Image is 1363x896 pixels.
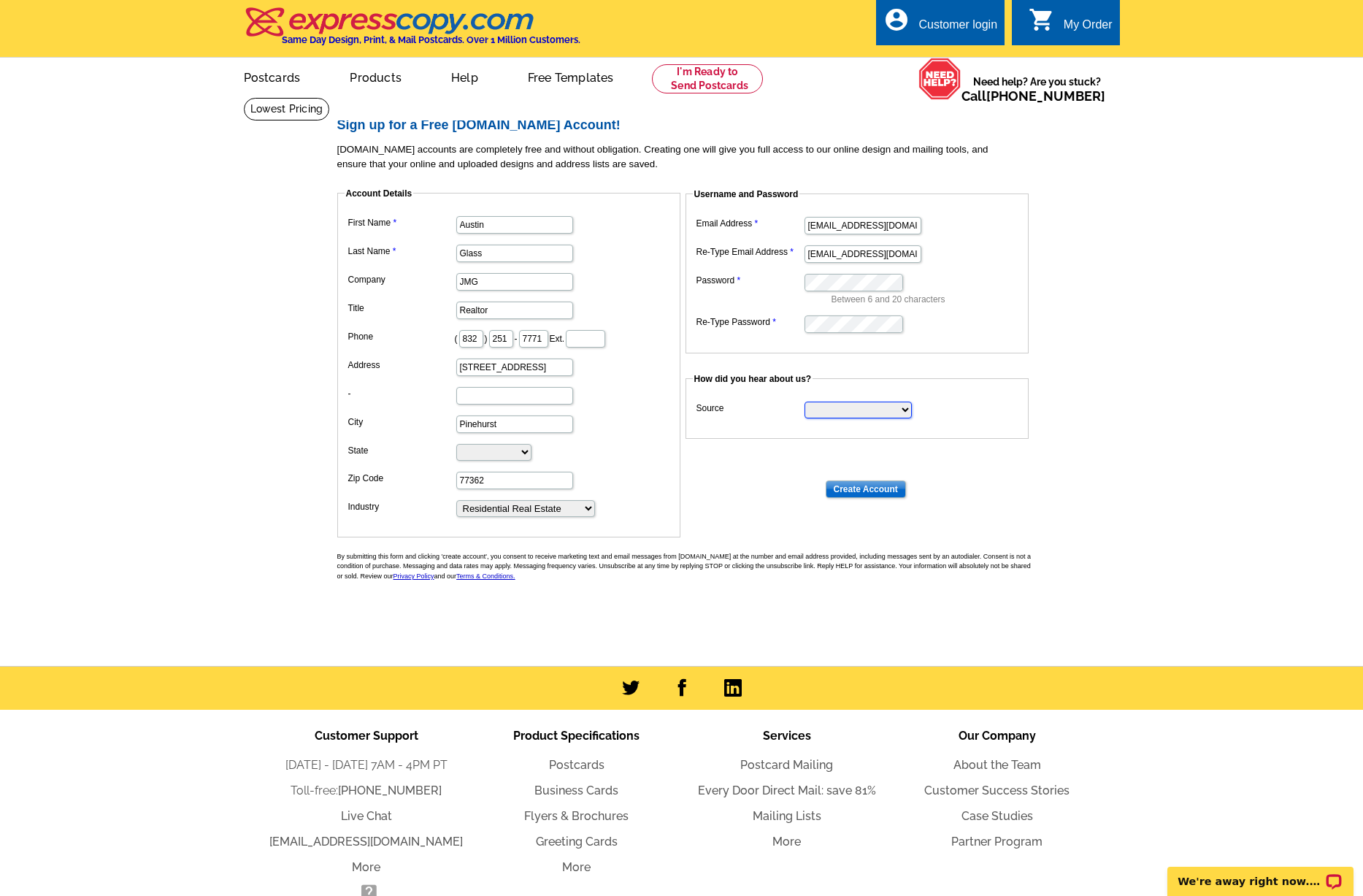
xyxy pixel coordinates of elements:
a: Every Door Direct Mail: save 81% [698,784,876,797]
a: Mailing Lists [753,809,821,823]
legend: How did you hear about us? [693,372,813,386]
label: - [348,387,455,400]
dd: ( ) - Ext. [345,326,673,349]
label: Re-Type Password [696,315,803,329]
a: Greeting Cards [536,835,618,849]
a: Products [326,59,425,93]
a: [PHONE_NUMBER] [338,784,442,797]
legend: Username and Password [693,188,800,201]
a: Help [428,59,502,93]
a: Flyers & Brochures [524,809,629,823]
span: Call [961,88,1105,104]
p: By submitting this form and clicking 'create account', you consent to receive marketing text and ... [337,552,1038,582]
iframe: LiveChat chat widget [1158,850,1363,896]
a: More [562,860,591,874]
span: Need help? Are you stuck? [961,74,1113,104]
label: Source [696,402,803,415]
input: Create Account [826,480,906,498]
a: [EMAIL_ADDRESS][DOMAIN_NAME] [269,835,463,849]
a: Postcards [220,59,324,93]
div: Customer login [918,18,997,39]
a: Case Studies [961,809,1033,823]
label: Email Address [696,217,803,230]
img: help [918,58,961,100]
span: Product Specifications [513,729,640,743]
li: [DATE] - [DATE] 7AM - 4PM PT [261,757,472,774]
label: City [348,416,455,429]
a: Same Day Design, Print, & Mail Postcards. Over 1 Million Customers. [244,18,580,45]
label: Zip Code [348,472,455,485]
div: My Order [1064,18,1113,39]
h2: Sign up for a Free [DOMAIN_NAME] Account! [337,118,1038,134]
a: About the Team [953,758,1041,772]
li: Toll-free: [261,782,472,800]
label: Password [696,274,803,287]
span: Customer Support [315,729,418,743]
label: Title [348,302,455,315]
i: account_circle [883,7,910,33]
a: Privacy Policy [393,573,434,580]
a: Business Cards [534,784,618,797]
label: Industry [348,500,455,513]
p: [DOMAIN_NAME] accounts are completely free and without obligation. Creating one will give you ful... [337,142,1038,172]
span: Services [763,729,811,743]
a: Postcard Mailing [740,758,833,772]
h4: Same Day Design, Print, & Mail Postcards. Over 1 Million Customers. [282,34,580,45]
a: More [772,835,801,849]
a: shopping_cart My Order [1029,16,1113,34]
a: Customer Success Stories [924,784,1070,797]
legend: Account Details [345,187,414,200]
label: Last Name [348,245,455,258]
a: Terms & Conditions. [456,573,515,580]
a: More [352,860,380,874]
a: account_circle Customer login [883,16,997,34]
span: Our Company [959,729,1036,743]
a: Free Templates [504,59,637,93]
a: [PHONE_NUMBER] [986,88,1105,104]
a: Partner Program [951,835,1043,849]
a: Live Chat [341,809,392,823]
label: First Name [348,216,455,229]
label: Address [348,359,455,372]
label: Company [348,273,455,286]
label: Phone [348,330,455,343]
p: Between 6 and 20 characters [832,293,1021,306]
label: Re-Type Email Address [696,245,803,259]
label: State [348,444,455,457]
i: shopping_cart [1029,7,1055,33]
a: Postcards [549,758,604,772]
